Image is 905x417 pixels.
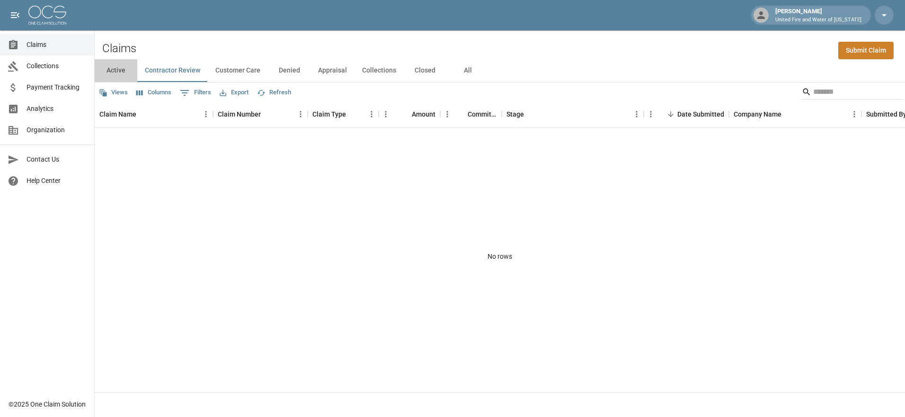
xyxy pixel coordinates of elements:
[506,101,524,127] div: Stage
[308,101,379,127] div: Claim Type
[346,108,359,121] button: Sort
[6,6,25,25] button: open drawer
[399,108,412,121] button: Sort
[454,108,468,121] button: Sort
[644,107,658,121] button: Menu
[9,399,86,409] div: © 2025 One Claim Solution
[27,104,87,114] span: Analytics
[644,101,729,127] div: Date Submitted
[27,176,87,186] span: Help Center
[268,59,311,82] button: Denied
[261,108,274,121] button: Sort
[27,82,87,92] span: Payment Tracking
[379,101,440,127] div: Amount
[412,101,435,127] div: Amount
[355,59,404,82] button: Collections
[847,107,861,121] button: Menu
[136,108,150,121] button: Sort
[440,107,454,121] button: Menu
[734,101,781,127] div: Company Name
[28,6,66,25] img: ocs-logo-white-transparent.png
[502,101,644,127] div: Stage
[27,40,87,50] span: Claims
[95,128,905,385] div: No rows
[95,59,905,82] div: dynamic tabs
[177,85,213,100] button: Show filters
[775,16,861,24] p: United Fire and Water of [US_STATE]
[802,84,903,101] div: Search
[137,59,208,82] button: Contractor Review
[729,101,861,127] div: Company Name
[27,61,87,71] span: Collections
[99,101,136,127] div: Claim Name
[404,59,446,82] button: Closed
[293,107,308,121] button: Menu
[446,59,489,82] button: All
[134,85,174,100] button: Select columns
[95,101,213,127] div: Claim Name
[213,101,308,127] div: Claim Number
[772,7,865,24] div: [PERSON_NAME]
[217,85,251,100] button: Export
[97,85,130,100] button: Views
[95,59,137,82] button: Active
[630,107,644,121] button: Menu
[524,108,537,121] button: Sort
[208,59,268,82] button: Customer Care
[27,125,87,135] span: Organization
[311,59,355,82] button: Appraisal
[440,101,502,127] div: Committed Amount
[255,85,293,100] button: Refresh
[379,107,393,121] button: Menu
[664,108,677,121] button: Sort
[27,154,87,164] span: Contact Us
[218,101,261,127] div: Claim Number
[838,42,894,59] a: Submit Claim
[312,101,346,127] div: Claim Type
[781,108,795,121] button: Sort
[199,107,213,121] button: Menu
[364,107,379,121] button: Menu
[468,101,497,127] div: Committed Amount
[102,42,136,55] h2: Claims
[677,101,724,127] div: Date Submitted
